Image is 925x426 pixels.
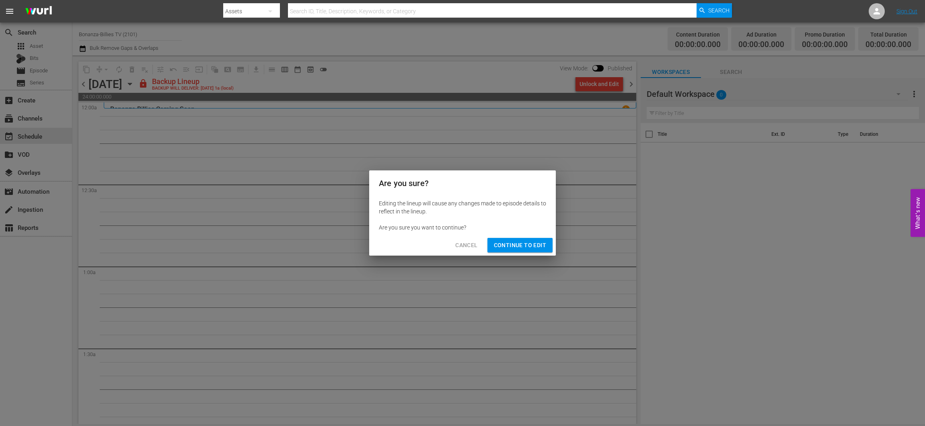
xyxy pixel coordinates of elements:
h2: Are you sure? [379,177,546,190]
span: Search [708,3,730,18]
span: Continue to Edit [494,240,546,250]
img: ans4CAIJ8jUAAAAAAAAAAAAAAAAAAAAAAAAgQb4GAAAAAAAAAAAAAAAAAAAAAAAAJMjXAAAAAAAAAAAAAAAAAAAAAAAAgAT5G... [19,2,58,21]
button: Cancel [449,238,484,253]
div: Editing the lineup will cause any changes made to episode details to reflect in the lineup. [379,199,546,215]
span: Cancel [455,240,477,250]
button: Continue to Edit [487,238,553,253]
div: Are you sure you want to continue? [379,223,546,231]
button: Open Feedback Widget [911,189,925,237]
span: menu [5,6,14,16]
a: Sign Out [896,8,917,14]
